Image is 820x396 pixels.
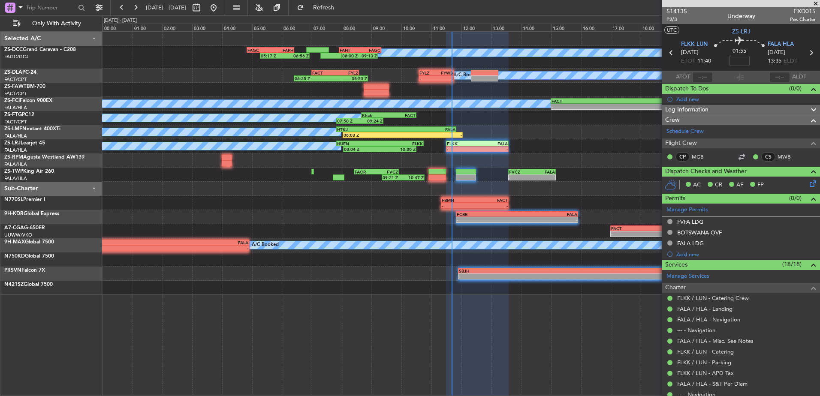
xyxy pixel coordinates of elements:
div: - [419,76,436,81]
div: 03:00 [192,24,222,31]
div: HKJK [623,99,695,104]
a: FACT/CPT [4,76,27,83]
span: ELDT [784,57,797,66]
div: Add new [676,96,816,103]
a: Schedule Crew [666,127,704,136]
div: 10:47 Z [403,175,424,180]
span: 13:35 [768,57,781,66]
span: Permits [665,194,685,204]
span: Services [665,260,687,270]
div: 08:04 Z [344,147,380,152]
div: - [611,231,782,237]
a: --- - Navigation [677,327,715,334]
div: FALA [532,169,555,174]
div: 00:00 [102,24,133,31]
div: - [477,147,508,152]
span: (0/0) [789,84,802,93]
a: ZS-FAWTBM-700 [4,84,45,89]
a: ZS-LMFNextant 400XTi [4,126,60,132]
div: - [623,104,695,109]
div: 05:17 Z [261,53,285,58]
div: FALA [106,240,248,245]
a: ZS-FCIFalcon 900EX [4,98,52,103]
a: MGB [692,153,711,161]
a: FACT/CPT [4,90,27,97]
div: 06:56 Z [285,53,309,58]
div: 09:24 Z [360,118,383,123]
div: CS [761,152,775,162]
a: ZS-TWPKing Air 260 [4,169,54,174]
a: ZS-RPMAgusta Westland AW139 [4,155,84,160]
div: FACT [580,268,702,273]
div: - [517,217,578,222]
div: 14:00 [521,24,551,31]
div: FALA [477,141,508,146]
a: Manage Permits [666,206,708,214]
div: 17:00 [611,24,641,31]
div: FAPH [270,48,293,53]
div: FALA [396,127,455,132]
span: Leg Information [665,105,708,115]
div: 07:00 [312,24,342,31]
a: FALA/HLA [4,161,27,168]
a: FALA/HLA [4,105,27,111]
div: FAHT [340,48,360,53]
div: FLKK [447,141,477,146]
div: FALA [517,212,578,217]
a: UUWW/VKO [4,232,32,238]
div: 10:30 Z [380,147,415,152]
div: FACT [552,99,623,104]
div: HTKJ [337,127,396,132]
div: 06:25 Z [295,76,331,81]
div: 09:00 [371,24,401,31]
div: 08:00 [342,24,372,31]
a: FLKK / LUN - Parking [677,359,731,366]
div: FVFA LDG [677,218,703,225]
div: 06:00 [282,24,312,31]
span: N750KD [4,254,25,259]
span: ZS-LRJ [732,27,751,36]
span: AF [736,181,743,189]
button: Only With Activity [9,17,93,30]
div: HUEN [337,141,380,146]
div: - [459,274,580,279]
div: 02:00 [162,24,192,31]
div: [DATE] - [DATE] [104,17,137,24]
span: PRSVN [4,268,21,273]
span: 11:40 [697,57,711,66]
span: EXD015 [790,7,816,16]
span: FP [757,181,764,189]
div: FCBB [457,212,517,217]
div: FAGC [247,48,270,53]
a: ZS-LRJLearjet 45 [4,141,45,146]
div: FYWB [436,70,453,75]
div: - [475,203,508,208]
span: ZS-RPM [4,155,23,160]
span: FLKK LUN [681,40,708,49]
span: Dispatch To-Dos [665,84,708,94]
span: [DATE] [681,48,699,57]
div: - [509,175,532,180]
div: 08:00 Z [342,53,360,58]
div: FYLZ [419,70,436,75]
span: Pos Charter [790,16,816,23]
span: [DATE] - [DATE] [146,4,186,12]
span: ZS-FTG [4,112,22,117]
div: FVCZ [376,169,398,174]
span: ZS-DCC [4,47,23,52]
div: 09:13 Z [359,53,377,58]
div: - [106,246,248,251]
a: FALA/HLA [4,147,27,153]
div: - [403,132,462,138]
span: ZS-LMF [4,126,22,132]
span: Only With Activity [22,21,90,27]
span: ZS-TWP [4,169,23,174]
span: Flight Crew [665,138,697,148]
div: - [447,147,477,152]
a: FALA / HLA - Misc. See Notes [677,337,754,345]
a: ZS-DCCGrand Caravan - C208 [4,47,76,52]
div: FBMN [442,198,475,203]
div: FALA LDG [677,240,704,247]
div: FAGC [360,48,381,53]
input: Trip Number [26,1,75,14]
